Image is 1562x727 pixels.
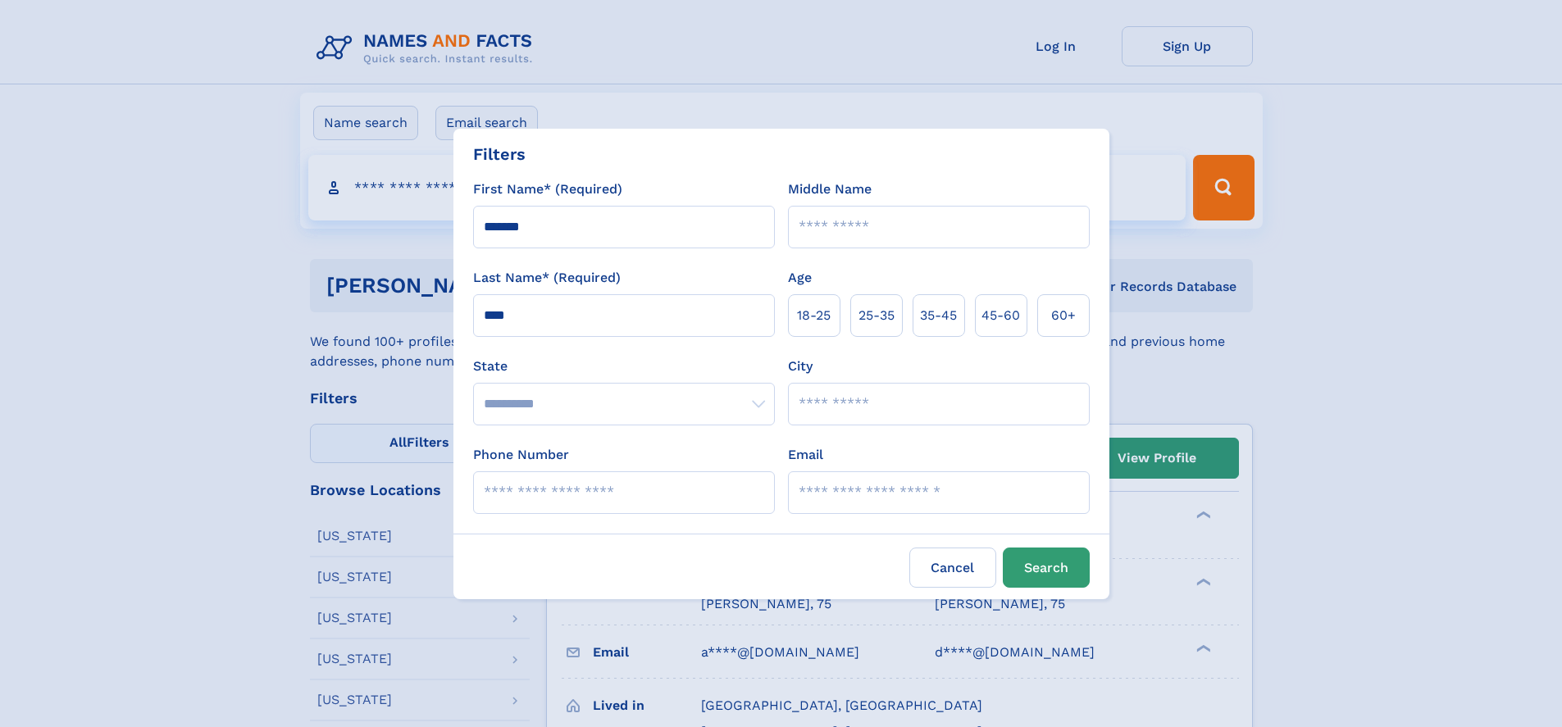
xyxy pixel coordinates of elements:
span: 35‑45 [920,306,957,325]
label: Last Name* (Required) [473,268,621,288]
span: 45‑60 [981,306,1020,325]
div: Filters [473,142,526,166]
label: Middle Name [788,179,872,199]
label: First Name* (Required) [473,179,622,199]
span: 60+ [1051,306,1076,325]
label: Email [788,445,823,465]
button: Search [1003,548,1090,588]
span: 18‑25 [797,306,831,325]
span: 25‑35 [858,306,895,325]
label: Cancel [909,548,996,588]
label: City [788,357,813,376]
label: State [473,357,775,376]
label: Age [788,268,812,288]
label: Phone Number [473,445,569,465]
